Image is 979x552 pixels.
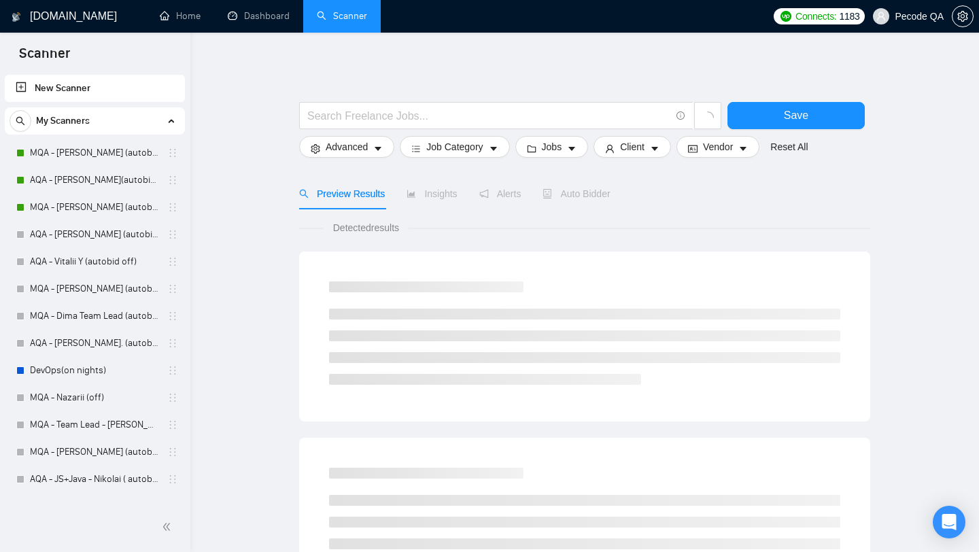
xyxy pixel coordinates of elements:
[426,139,483,154] span: Job Category
[952,11,973,22] span: setting
[30,330,159,357] a: AQA - [PERSON_NAME]. (autobid off day)
[30,167,159,194] a: AQA - [PERSON_NAME](autobid on) (Copy of Polina's)
[317,10,367,22] a: searchScanner
[167,202,178,213] span: holder
[160,10,201,22] a: homeHome
[839,9,859,24] span: 1183
[479,189,489,199] span: notification
[299,136,394,158] button: settingAdvancedcaret-down
[10,110,31,132] button: search
[167,501,178,512] span: holder
[780,11,791,22] img: upwork-logo.png
[605,143,615,154] span: user
[542,139,562,154] span: Jobs
[479,188,521,199] span: Alerts
[543,189,552,199] span: robot
[933,506,965,538] div: Open Intercom Messenger
[8,44,81,72] span: Scanner
[770,139,808,154] a: Reset All
[543,188,610,199] span: Auto Bidder
[167,148,178,158] span: holder
[30,357,159,384] a: DevOps(on nights)
[30,275,159,303] a: MQA - [PERSON_NAME] (autobid off )
[16,75,174,102] a: New Scanner
[650,143,659,154] span: caret-down
[30,466,159,493] a: AQA - JS+Java - Nikolai ( autobid off)
[594,136,671,158] button: userClientcaret-down
[167,447,178,458] span: holder
[527,143,536,154] span: folder
[400,136,509,158] button: barsJob Categorycaret-down
[10,116,31,126] span: search
[688,143,698,154] span: idcard
[411,143,421,154] span: bars
[738,143,748,154] span: caret-down
[407,188,457,199] span: Insights
[30,303,159,330] a: MQA - Dima Team Lead (autobid on)
[373,143,383,154] span: caret-down
[30,221,159,248] a: AQA - [PERSON_NAME] (autobid off)
[952,5,974,27] button: setting
[676,136,759,158] button: idcardVendorcaret-down
[12,6,21,28] img: logo
[167,256,178,267] span: holder
[167,392,178,403] span: holder
[30,248,159,275] a: AQA - Vitalii Y (autobid off)
[324,220,409,235] span: Detected results
[36,107,90,135] span: My Scanners
[515,136,589,158] button: folderJobscaret-down
[702,111,714,124] span: loading
[30,194,159,221] a: MQA - [PERSON_NAME] (autobid on)
[727,102,865,129] button: Save
[167,311,178,322] span: holder
[620,139,645,154] span: Client
[5,75,185,102] li: New Scanner
[167,474,178,485] span: holder
[784,107,808,124] span: Save
[567,143,577,154] span: caret-down
[167,283,178,294] span: holder
[167,175,178,186] span: holder
[167,229,178,240] span: holder
[299,189,309,199] span: search
[30,384,159,411] a: MQA - Nazarii (off)
[876,12,886,21] span: user
[952,11,974,22] a: setting
[299,188,385,199] span: Preview Results
[489,143,498,154] span: caret-down
[162,520,175,534] span: double-left
[30,139,159,167] a: MQA - [PERSON_NAME] (autobid On)
[30,493,159,520] a: AQA - Team Lead - [PERSON_NAME] (off)
[167,365,178,376] span: holder
[30,438,159,466] a: MQA - [PERSON_NAME] (autobid off)
[167,419,178,430] span: holder
[703,139,733,154] span: Vendor
[307,107,670,124] input: Search Freelance Jobs...
[311,143,320,154] span: setting
[30,411,159,438] a: MQA - Team Lead - [PERSON_NAME] (autobid night off) (28.03)
[676,111,685,120] span: info-circle
[326,139,368,154] span: Advanced
[795,9,836,24] span: Connects:
[167,338,178,349] span: holder
[228,10,290,22] a: dashboardDashboard
[407,189,416,199] span: area-chart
